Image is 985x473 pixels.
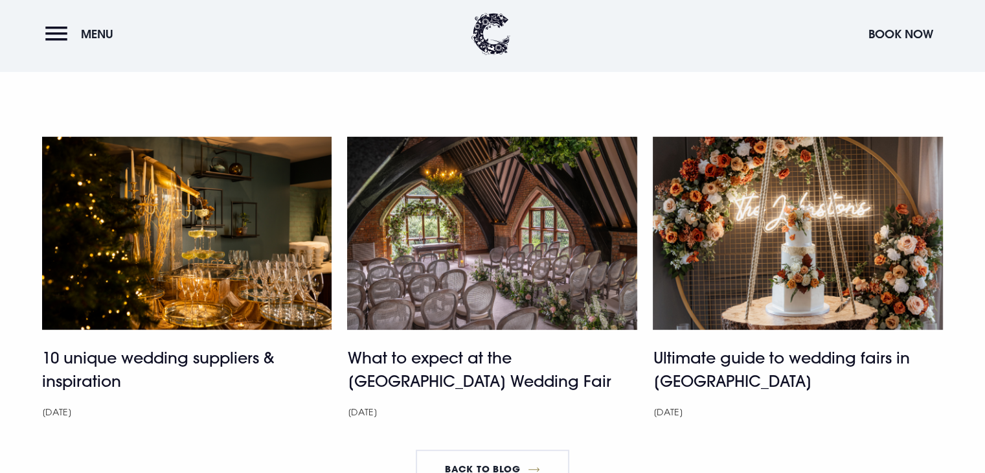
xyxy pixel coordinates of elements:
a: Wedding Fairs Northern Ireland Ultimate guide to wedding fairs in [GEOGRAPHIC_DATA] [DATE] [653,137,943,417]
h4: 10 unique wedding suppliers & inspiration [42,346,332,393]
h4: What to expect at the [GEOGRAPHIC_DATA] Wedding Fair [347,346,637,393]
div: [DATE] [653,406,943,417]
button: Book Now [862,20,940,48]
img: Wedding Fairs Northern Ireland [653,137,943,330]
img: Clandeboye Lodge [471,13,510,55]
img: Wedding Suppliers Northern Ireland [42,137,332,330]
button: Menu [45,20,120,48]
a: wedding fair northern ireland What to expect at the [GEOGRAPHIC_DATA] Wedding Fair [DATE] [347,137,637,417]
h4: Ultimate guide to wedding fairs in [GEOGRAPHIC_DATA] [653,346,943,393]
div: [DATE] [347,406,637,417]
span: Menu [81,27,113,41]
div: [DATE] [42,406,332,417]
img: wedding fair northern ireland [347,137,637,330]
a: Wedding Suppliers Northern Ireland 10 unique wedding suppliers & inspiration [DATE] [42,137,332,417]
